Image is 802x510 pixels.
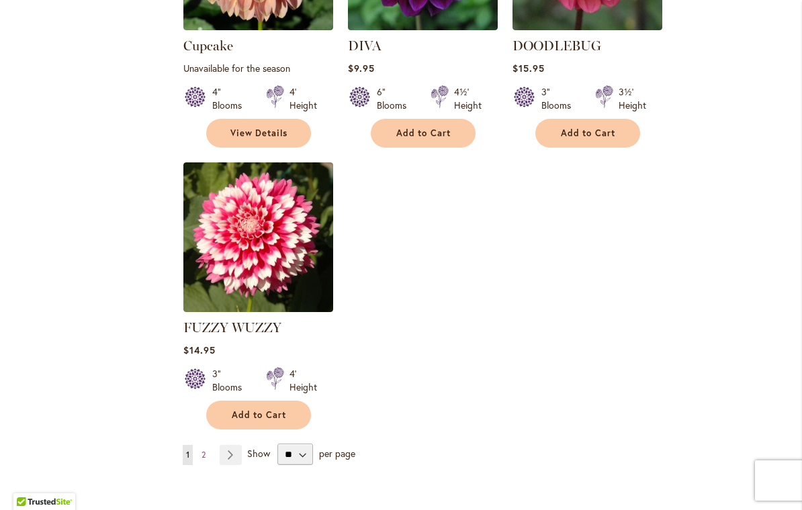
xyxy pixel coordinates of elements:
[541,85,579,112] div: 3" Blooms
[212,367,250,394] div: 3" Blooms
[183,162,333,312] img: FUZZY WUZZY
[183,38,233,54] a: Cupcake
[232,409,287,421] span: Add to Cart
[247,447,270,460] span: Show
[396,127,451,139] span: Add to Cart
[206,401,311,429] button: Add to Cart
[371,119,476,148] button: Add to Cart
[186,450,189,460] span: 1
[348,38,382,54] a: DIVA
[454,85,482,112] div: 4½' Height
[212,85,250,112] div: 4" Blooms
[319,447,355,460] span: per page
[513,62,545,74] span: $15.95
[348,20,498,33] a: Diva
[10,462,48,500] iframe: Launch Accessibility Center
[183,344,216,356] span: $14.95
[183,20,333,33] a: Cupcake
[377,85,414,112] div: 6" Blooms
[198,445,209,465] a: 2
[183,62,333,74] p: Unavailable for the season
[619,85,646,112] div: 3½' Height
[348,62,375,74] span: $9.95
[183,302,333,315] a: FUZZY WUZZY
[183,319,281,336] a: FUZZY WUZZY
[561,127,616,139] span: Add to Cart
[202,450,206,460] span: 2
[230,127,288,139] span: View Details
[206,119,311,148] a: View Details
[513,20,662,33] a: DOODLEBUG
[513,38,601,54] a: DOODLEBUG
[535,119,640,148] button: Add to Cart
[289,367,317,394] div: 4' Height
[289,85,317,112] div: 4' Height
